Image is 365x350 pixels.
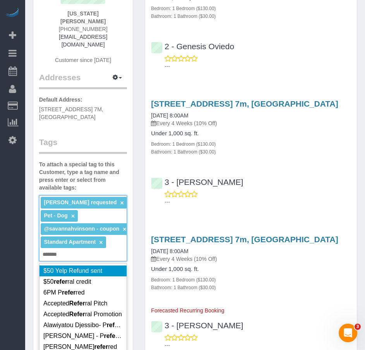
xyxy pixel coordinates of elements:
a: 3 - [PERSON_NAME] [151,178,243,186]
em: refer [54,278,68,285]
em: refer [107,322,121,328]
a: × [120,200,124,206]
span: [PERSON_NAME] red [43,343,117,350]
em: refer [62,289,76,296]
span: [PERSON_NAME] - P red [43,333,127,339]
img: Automaid Logo [5,8,20,19]
a: 2 - Genesis Oviedo [151,42,234,51]
a: × [123,226,126,233]
a: × [99,239,103,246]
span: Pet - Dog [44,212,67,219]
span: @savannahvinsonn - coupon [44,226,119,232]
small: Bathroom: 1 Bathroom ($30.00) [151,149,216,155]
em: refer [94,343,108,350]
span: Accepted ral Promotion [43,311,122,317]
a: [DATE] 8:00AM [151,248,188,254]
span: [PHONE_NUMBER] [59,26,108,32]
em: Refer [69,300,85,307]
small: Bedroom: 1 Bedroom ($130.00) [151,277,216,283]
legend: Tags [39,136,127,154]
span: [PERSON_NAME] requested [44,199,117,205]
em: refer [104,333,118,339]
small: Bedroom: 1 Bedroom ($130.00) [151,141,216,147]
small: Bathroom: 1 Bathroom ($30.00) [151,14,216,19]
span: $50 ral credit [43,278,91,285]
a: 3 - [PERSON_NAME] [151,321,243,330]
span: 3 [355,324,361,330]
span: Customer since [DATE] [55,57,111,63]
label: To attach a special tag to this Customer, type a tag name and press enter or select from availabl... [39,160,127,191]
span: Forecasted Recurring Booking [151,307,224,314]
em: Refer [69,311,85,317]
p: Every 4 Weeks (10% Off) [151,255,351,263]
span: 6PM P red [43,289,85,296]
strong: [US_STATE][PERSON_NAME] [60,10,106,24]
span: Alawiyatou Djessibo- P red [43,322,129,328]
h4: Under 1,000 sq. ft. [151,266,351,272]
span: Accepted ral Pitch [43,300,107,307]
iframe: Intercom live chat [339,324,357,342]
p: --- [165,341,351,349]
p: --- [165,62,351,70]
a: × [71,213,75,219]
p: --- [165,198,351,206]
span: [STREET_ADDRESS] 7M, [GEOGRAPHIC_DATA] [39,106,103,120]
span: $50 Yelp Refund sent [43,267,102,274]
h4: Under 1,000 sq. ft. [151,130,351,137]
p: Every 4 Weeks (10% Off) [151,119,351,127]
label: Default Address: [39,96,82,103]
small: Bedroom: 1 Bedroom ($130.00) [151,6,216,11]
a: [STREET_ADDRESS] 7m, [GEOGRAPHIC_DATA] [151,235,338,244]
span: Standard Apartment [44,239,96,245]
a: [DATE] 8:00AM [151,112,188,119]
a: [EMAIL_ADDRESS][DOMAIN_NAME] [59,34,107,48]
small: Bathroom: 1 Bathroom ($30.00) [151,285,216,290]
a: [STREET_ADDRESS] 7m, [GEOGRAPHIC_DATA] [151,99,338,108]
